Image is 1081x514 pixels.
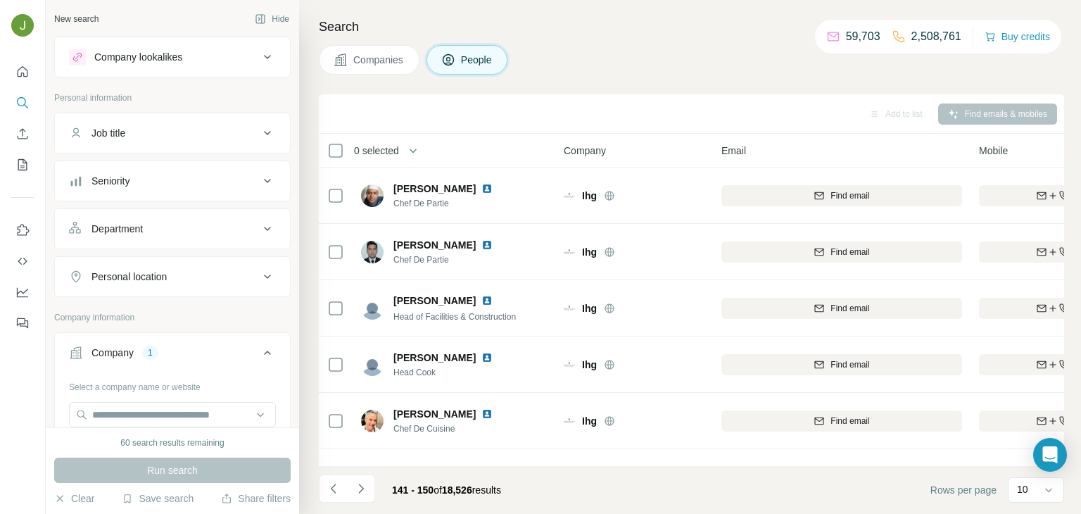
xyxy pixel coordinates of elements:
img: Avatar [361,241,384,263]
img: Avatar [361,466,384,489]
span: Companies [353,53,405,67]
img: Logo of Ihg [564,418,575,422]
span: Ihg [582,358,597,372]
img: LinkedIn logo [481,352,493,363]
div: Select a company name or website [69,375,276,394]
span: Chef De Partie [393,253,510,266]
button: Share filters [221,491,291,506]
img: LinkedIn logo [481,295,493,306]
button: Feedback [11,311,34,336]
span: Chef De Cuisine [393,422,510,435]
span: Email [721,144,746,158]
span: Ihg [582,189,597,203]
button: Job title [55,116,290,150]
div: Job title [91,126,125,140]
div: Company [91,346,134,360]
button: Buy credits [985,27,1050,46]
span: Find email [830,302,869,315]
div: 1 [142,346,158,359]
span: [PERSON_NAME] [393,463,476,477]
span: [PERSON_NAME] [393,294,476,308]
span: Head of Facilities & Construction [393,312,516,322]
button: Department [55,212,290,246]
span: Find email [830,246,869,258]
button: Company1 [55,336,290,375]
div: Open Intercom Messenger [1033,438,1067,472]
h4: Search [319,17,1064,37]
span: 0 selected [354,144,399,158]
img: LinkedIn logo [481,183,493,194]
div: 60 search results remaining [120,437,224,449]
span: People [461,53,493,67]
img: LinkedIn logo [481,239,493,251]
span: Mobile [979,144,1008,158]
img: Avatar [361,410,384,432]
img: Logo of Ihg [564,193,575,197]
button: Find email [721,298,962,319]
div: Company lookalikes [94,50,182,64]
span: [PERSON_NAME] [393,238,476,252]
span: Rows per page [930,483,997,497]
button: Find email [721,354,962,375]
img: Logo of Ihg [564,362,575,366]
div: Seniority [91,174,129,188]
button: Use Surfe API [11,249,34,274]
span: results [392,484,501,496]
span: Company [564,144,606,158]
span: Ihg [582,414,597,428]
span: Ihg [582,245,597,259]
p: Company information [54,311,291,324]
img: Avatar [361,353,384,376]
img: Avatar [11,14,34,37]
button: Dashboard [11,280,34,305]
button: Search [11,90,34,115]
span: of [434,484,442,496]
button: Company lookalikes [55,40,290,74]
span: Find email [830,189,869,202]
button: Save search [122,491,194,506]
span: 141 - 150 [392,484,434,496]
span: Head Cook [393,366,510,379]
img: Avatar [361,297,384,320]
p: 2,508,761 [911,28,961,45]
img: Avatar [361,184,384,207]
span: [PERSON_NAME] [393,351,476,365]
span: Chef De Partie [393,197,510,210]
button: Find email [721,410,962,432]
p: 10 [1017,482,1028,496]
button: Quick start [11,59,34,84]
button: Navigate to previous page [319,475,347,503]
button: Find email [721,242,962,263]
span: 18,526 [442,484,472,496]
p: 59,703 [846,28,880,45]
div: New search [54,13,99,25]
span: Ihg [582,301,597,315]
span: [PERSON_NAME] [393,407,476,421]
p: Personal information [54,92,291,104]
button: Navigate to next page [347,475,375,503]
button: Personal location [55,260,290,294]
div: Personal location [91,270,167,284]
span: [PERSON_NAME] [393,182,476,196]
button: Seniority [55,164,290,198]
button: Hide [245,8,299,30]
button: Find email [721,185,962,206]
img: LinkedIn logo [481,465,493,476]
button: Use Surfe on LinkedIn [11,218,34,243]
img: LinkedIn logo [481,408,493,420]
span: Find email [830,415,869,427]
img: Logo of Ihg [564,306,575,310]
span: Find email [830,358,869,371]
div: Department [91,222,143,236]
button: Enrich CSV [11,121,34,146]
button: Clear [54,491,94,506]
button: My lists [11,152,34,177]
img: Logo of Ihg [564,249,575,253]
